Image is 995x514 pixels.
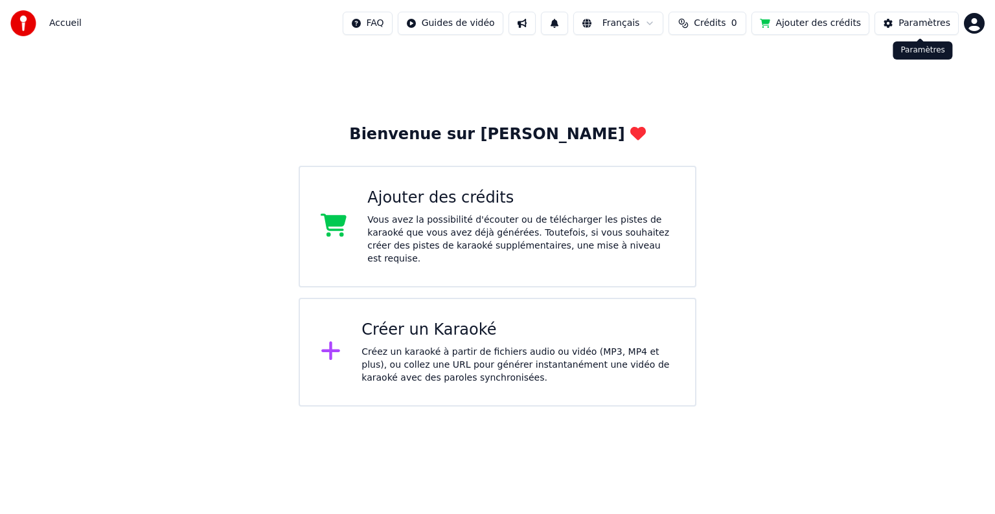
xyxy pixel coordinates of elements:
[367,214,674,265] div: Vous avez la possibilité d'écouter ou de télécharger les pistes de karaoké que vous avez déjà gén...
[349,124,645,145] div: Bienvenue sur [PERSON_NAME]
[898,17,950,30] div: Paramètres
[669,12,746,35] button: Crédits0
[343,12,393,35] button: FAQ
[893,41,952,60] div: Paramètres
[367,188,674,208] div: Ajouter des crédits
[875,12,959,35] button: Paramètres
[361,320,674,341] div: Créer un Karaoké
[10,10,36,36] img: youka
[398,12,503,35] button: Guides de vidéo
[751,12,869,35] button: Ajouter des crédits
[49,17,82,30] nav: breadcrumb
[49,17,82,30] span: Accueil
[694,17,726,30] span: Crédits
[361,346,674,385] div: Créez un karaoké à partir de fichiers audio ou vidéo (MP3, MP4 et plus), ou collez une URL pour g...
[731,17,737,30] span: 0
